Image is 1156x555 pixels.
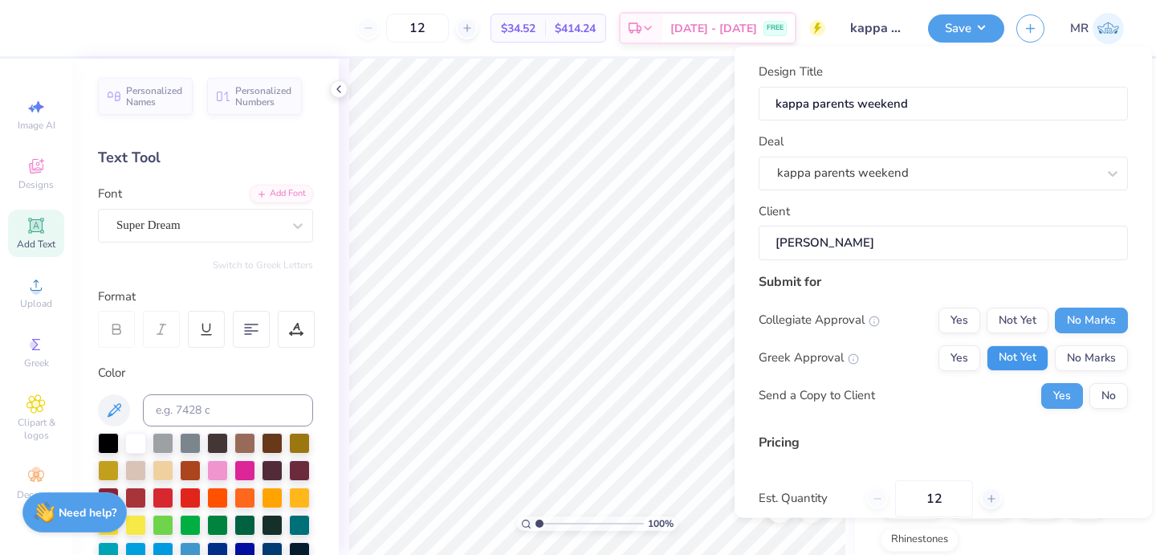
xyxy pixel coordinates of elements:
[759,202,790,220] label: Client
[938,345,980,370] button: Yes
[1070,19,1089,38] span: MR
[759,349,859,367] div: Greek Approval
[1070,13,1124,44] a: MR
[98,288,315,306] div: Format
[767,22,784,34] span: FREE
[1093,13,1124,44] img: Micaela Rothenbuhler
[20,297,52,310] span: Upload
[987,307,1048,333] button: Not Yet
[8,416,64,442] span: Clipart & logos
[987,345,1048,370] button: Not Yet
[759,311,880,329] div: Collegiate Approval
[670,20,757,37] span: [DATE] - [DATE]
[759,226,1128,260] input: e.g. Ethan Linker
[555,20,596,37] span: $414.24
[98,185,122,203] label: Font
[759,432,1128,451] div: Pricing
[1055,307,1128,333] button: No Marks
[17,238,55,251] span: Add Text
[386,14,449,43] input: – –
[1041,382,1083,408] button: Yes
[18,119,55,132] span: Image AI
[759,489,854,508] label: Est. Quantity
[213,259,313,271] button: Switch to Greek Letters
[928,14,1004,43] button: Save
[98,147,313,169] div: Text Tool
[18,178,54,191] span: Designs
[501,20,535,37] span: $34.52
[759,386,875,405] div: Send a Copy to Client
[24,357,49,369] span: Greek
[250,185,313,203] div: Add Font
[648,516,674,531] span: 100 %
[938,307,980,333] button: Yes
[17,488,55,501] span: Decorate
[235,85,292,108] span: Personalized Numbers
[759,63,823,81] label: Design Title
[143,394,313,426] input: e.g. 7428 c
[895,480,973,516] input: – –
[837,12,916,44] input: Untitled Design
[1089,382,1128,408] button: No
[59,505,116,520] strong: Need help?
[126,85,183,108] span: Personalized Names
[759,133,784,151] label: Deal
[759,271,1128,291] div: Submit for
[98,364,313,382] div: Color
[881,528,959,552] div: Rhinestones
[1055,345,1128,370] button: No Marks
